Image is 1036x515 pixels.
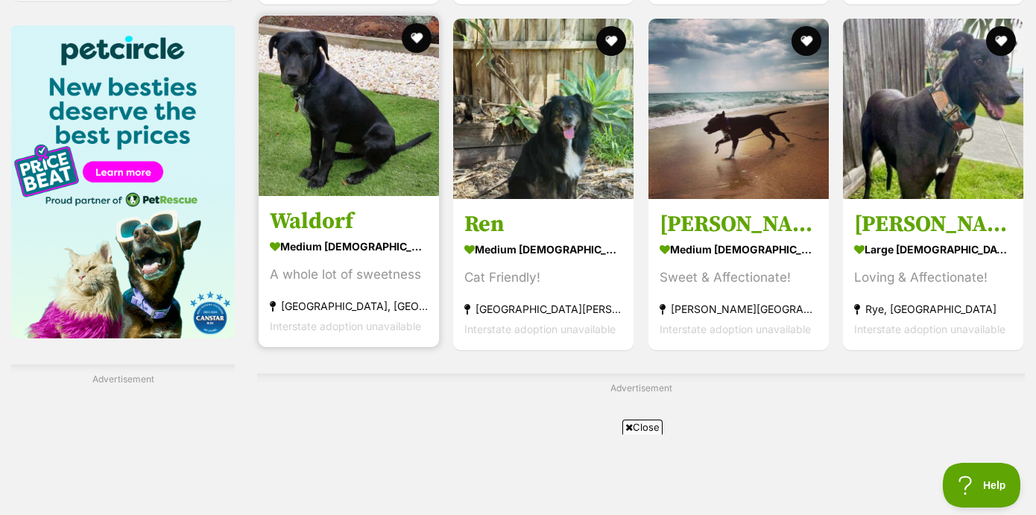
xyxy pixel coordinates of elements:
button: favourite [597,26,627,56]
strong: [GEOGRAPHIC_DATA][PERSON_NAME][GEOGRAPHIC_DATA] [464,298,622,318]
div: Sweet & Affectionate! [660,267,818,287]
strong: medium [DEMOGRAPHIC_DATA] Dog [270,235,428,256]
div: A whole lot of sweetness [270,264,428,284]
strong: [GEOGRAPHIC_DATA], [GEOGRAPHIC_DATA] [270,295,428,315]
span: Interstate adoption unavailable [464,322,616,335]
button: favourite [792,26,821,56]
button: favourite [986,26,1016,56]
strong: medium [DEMOGRAPHIC_DATA] Dog [660,238,818,259]
img: Ren - Australian Shepherd x Golden Retriever Dog [453,19,634,199]
h3: [PERSON_NAME] [660,209,818,238]
span: Interstate adoption unavailable [270,319,421,332]
iframe: Advertisement [157,440,879,508]
iframe: Help Scout Beacon - Open [943,463,1021,508]
strong: Rye, [GEOGRAPHIC_DATA] [854,298,1012,318]
h3: Ren [464,209,622,238]
img: Fiona - Staffordshire Bull Terrier Dog [648,19,829,199]
a: Waldorf medium [DEMOGRAPHIC_DATA] Dog A whole lot of sweetness [GEOGRAPHIC_DATA], [GEOGRAPHIC_DAT... [259,195,439,347]
h3: [PERSON_NAME] [854,209,1012,238]
strong: [PERSON_NAME][GEOGRAPHIC_DATA] [660,298,818,318]
strong: medium [DEMOGRAPHIC_DATA] Dog [464,238,622,259]
div: Loving & Affectionate! [854,267,1012,287]
span: Interstate adoption unavailable [660,322,811,335]
h3: Waldorf [270,206,428,235]
a: [PERSON_NAME] large [DEMOGRAPHIC_DATA] Dog Loving & Affectionate! Rye, [GEOGRAPHIC_DATA] Intersta... [843,198,1023,350]
img: Lenny - Greyhound Dog [843,19,1023,199]
span: Close [622,420,663,435]
div: Cat Friendly! [464,267,622,287]
a: Ren medium [DEMOGRAPHIC_DATA] Dog Cat Friendly! [GEOGRAPHIC_DATA][PERSON_NAME][GEOGRAPHIC_DATA] I... [453,198,634,350]
img: Waldorf - Australian Cattle Dog x Australian Kelpie Dog [259,16,439,196]
img: Pet Circle promo banner [11,25,235,338]
strong: large [DEMOGRAPHIC_DATA] Dog [854,238,1012,259]
a: [PERSON_NAME] medium [DEMOGRAPHIC_DATA] Dog Sweet & Affectionate! [PERSON_NAME][GEOGRAPHIC_DATA] ... [648,198,829,350]
span: Interstate adoption unavailable [854,322,1005,335]
button: favourite [402,23,432,53]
